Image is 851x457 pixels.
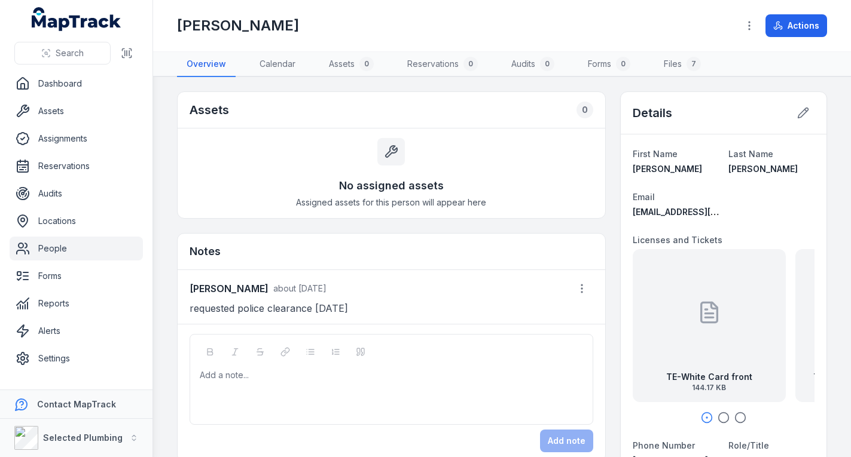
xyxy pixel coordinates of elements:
[398,52,487,77] a: Reservations0
[10,237,143,260] a: People
[190,300,593,317] p: requested police clearance [DATE]
[10,209,143,233] a: Locations
[10,264,143,288] a: Forms
[273,283,327,293] time: 7/14/2025, 12:42:42 PM
[728,149,773,159] span: Last Name
[728,164,798,174] span: [PERSON_NAME]
[10,72,143,96] a: Dashboard
[10,346,143,370] a: Settings
[32,7,121,31] a: MapTrack
[177,16,299,35] h1: [PERSON_NAME]
[633,207,777,217] span: [EMAIL_ADDRESS][DOMAIN_NAME]
[463,57,478,71] div: 0
[765,14,827,37] button: Actions
[56,47,84,59] span: Search
[502,52,564,77] a: Audits0
[296,197,486,208] span: Assigned assets for this person will appear here
[633,235,722,245] span: Licenses and Tickets
[633,149,678,159] span: First Name
[10,182,143,206] a: Audits
[177,52,236,77] a: Overview
[10,154,143,178] a: Reservations
[633,440,695,450] span: Phone Number
[728,440,769,450] span: Role/Title
[654,52,710,77] a: Files7
[633,192,655,202] span: Email
[687,57,701,71] div: 7
[633,105,672,121] h2: Details
[10,127,143,151] a: Assignments
[319,52,383,77] a: Assets0
[190,281,269,296] strong: [PERSON_NAME]
[666,383,752,392] span: 144.17 KB
[43,433,123,443] strong: Selected Plumbing
[577,102,593,118] div: 0
[359,57,374,71] div: 0
[540,57,554,71] div: 0
[616,57,630,71] div: 0
[37,399,116,409] strong: Contact MapTrack
[339,177,444,194] h3: No assigned assets
[14,42,111,65] button: Search
[578,52,640,77] a: Forms0
[190,243,221,260] h3: Notes
[633,164,702,174] span: [PERSON_NAME]
[666,371,752,383] strong: TE-White Card front
[10,99,143,123] a: Assets
[10,292,143,315] a: Reports
[250,52,305,77] a: Calendar
[190,102,229,118] h2: Assets
[273,283,327,293] span: about [DATE]
[10,319,143,343] a: Alerts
